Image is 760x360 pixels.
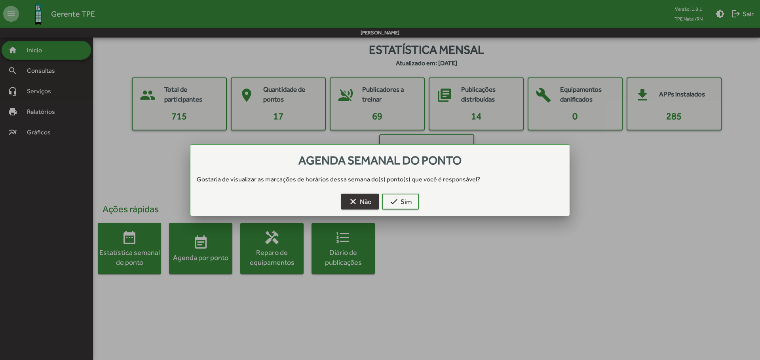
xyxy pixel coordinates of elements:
[389,197,399,206] mat-icon: check
[348,194,372,209] span: Não
[341,194,379,209] button: Não
[389,194,412,209] span: Sim
[382,194,419,209] button: Sim
[190,175,570,184] div: Gostaria de visualizar as marcações de horários dessa semana do(s) ponto(s) que você é responsável?
[298,153,462,167] span: Agenda semanal do ponto
[348,197,358,206] mat-icon: clear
